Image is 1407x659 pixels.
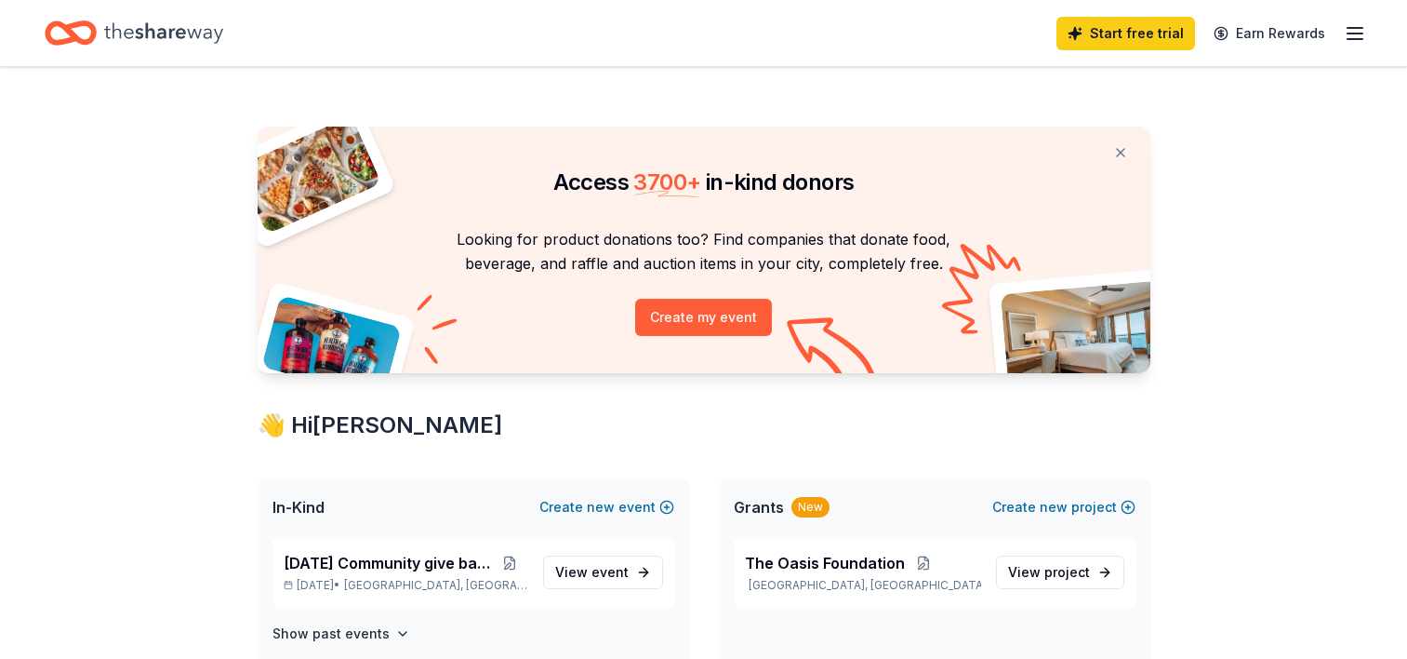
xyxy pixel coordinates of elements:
[791,497,830,518] div: New
[992,496,1135,518] button: Createnewproject
[1008,561,1090,584] span: View
[635,299,772,336] button: Create my event
[553,168,855,195] span: Access in-kind donors
[734,496,784,518] span: Grants
[272,496,325,518] span: In-Kind
[280,227,1128,276] p: Looking for product donations too? Find companies that donate food, beverage, and raffle and auct...
[284,552,492,574] span: [DATE] Community give back
[787,317,880,387] img: Curvy arrow
[1044,564,1090,580] span: project
[543,556,663,589] a: View event
[344,578,527,593] span: [GEOGRAPHIC_DATA], [GEOGRAPHIC_DATA]
[587,496,615,518] span: new
[258,410,1150,440] div: 👋 Hi [PERSON_NAME]
[272,623,390,645] h4: Show past events
[284,578,528,593] p: [DATE] •
[539,496,674,518] button: Createnewevent
[555,561,629,584] span: View
[1056,17,1195,50] a: Start free trial
[1040,496,1068,518] span: new
[996,556,1124,589] a: View project
[45,11,223,55] a: Home
[745,552,905,574] span: The Oasis Foundation
[272,623,410,645] button: Show past events
[591,564,629,580] span: event
[633,168,700,195] span: 3700 +
[236,115,381,235] img: Pizza
[745,578,981,593] p: [GEOGRAPHIC_DATA], [GEOGRAPHIC_DATA]
[1202,17,1336,50] a: Earn Rewards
